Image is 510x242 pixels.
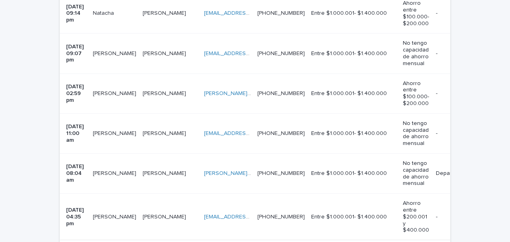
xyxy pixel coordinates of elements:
p: [DATE] 08:04 am [66,163,86,183]
p: - [436,50,476,57]
a: [PHONE_NUMBER] [257,91,305,96]
p: Entre $1.000.001- $1.400.000 [311,90,396,97]
p: - [436,90,476,97]
p: [DATE] 09:07 pm [66,44,86,63]
p: Entre $1.000.001- $1.400.000 [311,130,396,137]
a: [PERSON_NAME][EMAIL_ADDRESS][PERSON_NAME][PERSON_NAME][DOMAIN_NAME] [204,171,424,176]
p: [PERSON_NAME] [93,212,138,220]
p: Departamentos [436,170,476,177]
p: [DATE] 09:14 pm [66,4,86,24]
a: [PHONE_NUMBER] [257,171,305,176]
a: [PHONE_NUMBER] [257,214,305,220]
p: No tengo capacidad de ahorro mensual [403,120,429,147]
p: [DATE] 04:35 pm [66,207,86,227]
a: [PERSON_NAME][EMAIL_ADDRESS][DOMAIN_NAME] [204,91,337,96]
p: [DATE] 02:59 pm [66,83,86,103]
p: [PERSON_NAME] [143,169,188,177]
p: Natacha [93,8,116,17]
a: [EMAIL_ADDRESS][DOMAIN_NAME] [204,10,294,16]
p: [PERSON_NAME] [143,49,188,57]
p: Entre $1.000.001- $1.400.000 [311,10,396,17]
p: [PERSON_NAME] [143,129,188,137]
p: - [436,10,476,17]
p: No tengo capacidad de ahorro mensual [403,160,429,187]
a: [EMAIL_ADDRESS][DOMAIN_NAME] [204,51,294,56]
p: Cuevas Garcés [143,8,188,17]
p: Entre $1.000.001- $1.400.000 [311,214,396,220]
p: [DATE] 11:00 am [66,123,86,143]
p: [PERSON_NAME] [93,129,138,137]
a: [EMAIL_ADDRESS][DOMAIN_NAME] [204,214,294,220]
p: Ahorro entre $100.000- $200.000 [403,80,429,107]
a: [PHONE_NUMBER] [257,10,305,16]
p: [PERSON_NAME] [93,49,138,57]
p: - [436,130,476,137]
p: [PERSON_NAME] [93,89,138,97]
p: [PERSON_NAME] [143,212,188,220]
p: Entre $1.000.001- $1.400.000 [311,170,396,177]
p: [PERSON_NAME] [143,89,188,97]
a: [PHONE_NUMBER] [257,51,305,56]
p: Entre $1.000.001- $1.400.000 [311,50,396,57]
p: Ahorro entre $200.001 y $400.000 [403,200,429,234]
p: No tengo capacidad de ahorro mensual [403,40,429,67]
a: [EMAIL_ADDRESS][DOMAIN_NAME] [204,131,294,136]
p: Alejandro Saldivar [93,169,138,177]
p: - [436,214,476,220]
a: [PHONE_NUMBER] [257,131,305,136]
